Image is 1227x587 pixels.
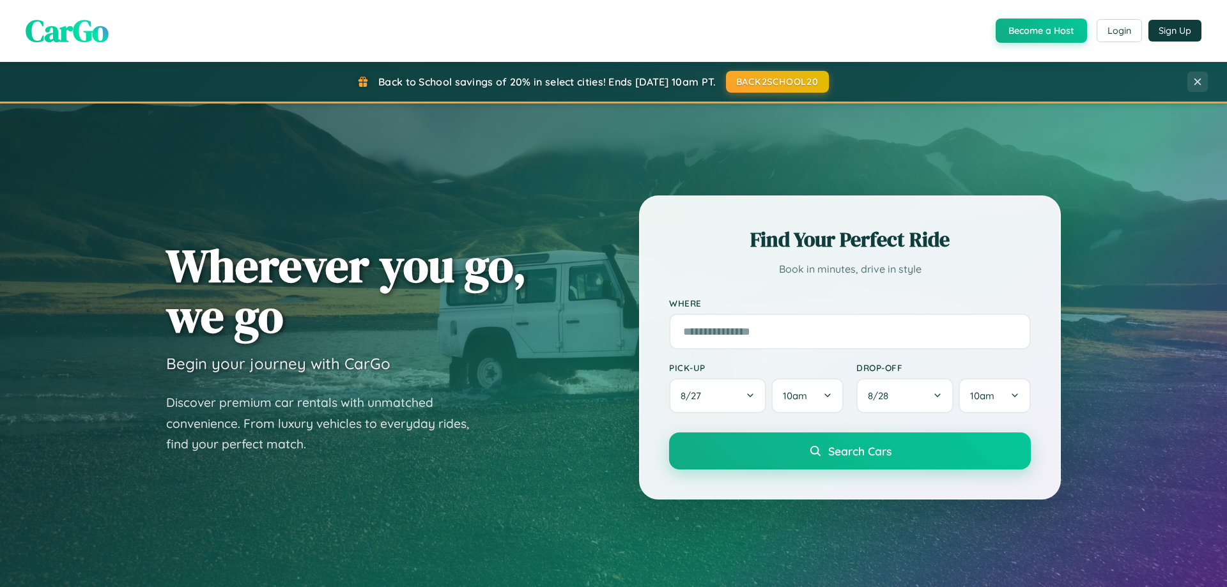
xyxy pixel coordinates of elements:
span: 10am [783,390,807,402]
button: 8/27 [669,378,766,413]
button: Become a Host [996,19,1087,43]
button: Login [1097,19,1142,42]
p: Discover premium car rentals with unmatched convenience. From luxury vehicles to everyday rides, ... [166,392,486,455]
span: 10am [970,390,994,402]
button: Sign Up [1148,20,1201,42]
span: 8 / 28 [868,390,895,402]
label: Drop-off [856,362,1031,373]
button: BACK2SCHOOL20 [726,71,829,93]
span: CarGo [26,10,109,52]
span: Back to School savings of 20% in select cities! Ends [DATE] 10am PT. [378,75,716,88]
label: Where [669,298,1031,309]
button: 8/28 [856,378,953,413]
button: Search Cars [669,432,1031,469]
h3: Begin your journey with CarGo [166,354,390,373]
label: Pick-up [669,362,844,373]
span: Search Cars [828,444,891,458]
span: 8 / 27 [681,390,707,402]
button: 10am [959,378,1031,413]
h1: Wherever you go, we go [166,240,527,341]
p: Book in minutes, drive in style [669,260,1031,278]
button: 10am [771,378,844,413]
h2: Find Your Perfect Ride [669,225,1031,254]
